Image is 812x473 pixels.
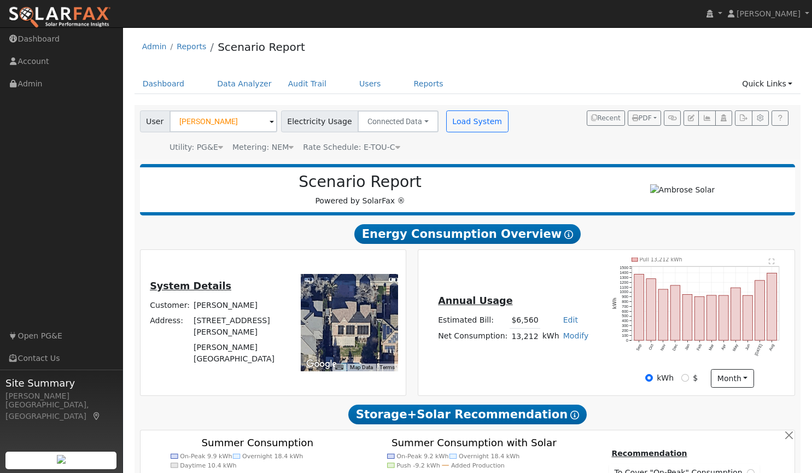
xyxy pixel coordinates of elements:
[540,329,561,344] td: kWh
[335,364,343,371] button: Keyboard shortcuts
[620,276,628,280] text: 1300
[735,110,752,126] button: Export Interval Data
[438,295,512,306] u: Annual Usage
[658,289,668,340] rect: onclick=""
[201,437,313,448] text: Summer Consumption
[772,110,788,126] a: Help Link
[281,110,358,132] span: Electricity Usage
[737,9,801,18] span: [PERSON_NAME]
[620,285,628,290] text: 1100
[242,453,303,460] text: Overnight 18.4 kWh
[148,297,192,313] td: Customer:
[406,74,452,94] a: Reports
[148,313,192,340] td: Address:
[622,319,628,323] text: 400
[232,142,294,153] div: Metering: NEM
[622,310,628,314] text: 600
[622,305,628,309] text: 700
[170,142,223,153] div: Utility: PG&E
[620,271,628,275] text: 1400
[620,266,628,270] text: 1500
[626,338,628,343] text: 0
[192,297,289,313] td: [PERSON_NAME]
[622,324,628,328] text: 300
[150,281,231,291] u: System Details
[145,173,575,207] div: Powered by SolarFax ®
[192,340,289,367] td: [PERSON_NAME][GEOGRAPHIC_DATA]
[768,343,775,352] text: Aug
[657,372,674,384] label: kWh
[192,313,289,340] td: [STREET_ADDRESS][PERSON_NAME]
[684,110,699,126] button: Edit User
[142,42,167,51] a: Admin
[659,343,667,352] text: Nov
[671,343,679,352] text: Dec
[620,290,628,294] text: 1000
[446,110,509,132] button: Load System
[280,74,335,94] a: Audit Trail
[639,256,682,262] text: Pull 13,212 kWh
[209,74,280,94] a: Data Analyzer
[350,364,373,371] button: Map Data
[635,343,642,352] text: Sep
[682,295,692,341] rect: onclick=""
[622,314,628,319] text: 500
[698,110,715,126] button: Multi-Series Graph
[303,357,340,371] a: Open this area in Google Maps (opens a new window)
[694,297,704,341] rect: onclick=""
[218,40,305,54] a: Scenario Report
[755,281,765,341] rect: onclick=""
[620,281,628,285] text: 1200
[731,288,741,340] rect: onclick=""
[684,343,691,351] text: Jan
[611,449,687,458] u: Recommendation
[645,374,653,382] input: kWh
[612,297,617,309] text: kWh
[5,399,117,422] div: [GEOGRAPHIC_DATA], [GEOGRAPHIC_DATA]
[5,390,117,402] div: [PERSON_NAME]
[670,285,680,341] rect: onclick=""
[634,275,644,341] rect: onclick=""
[693,372,698,384] label: $
[732,343,739,352] text: May
[769,258,774,265] text: 
[754,343,763,357] text: [DATE]
[706,295,716,340] rect: onclick=""
[664,110,681,126] button: Generate Report Link
[563,316,578,324] a: Edit
[622,295,628,299] text: 900
[92,412,102,421] a: Map
[650,184,715,196] img: Ambrose Solar
[745,343,751,351] text: Jun
[622,329,628,333] text: 200
[715,110,732,126] button: Login As
[180,462,236,469] text: Daytime 10.4 kWh
[5,376,117,390] span: Site Summary
[57,455,66,464] img: retrieve
[303,357,340,371] img: Google
[177,42,206,51] a: Reports
[767,273,777,341] rect: onclick=""
[379,364,395,370] a: Terms (opens in new tab)
[743,295,753,340] rect: onclick=""
[436,329,510,344] td: Net Consumption:
[510,329,540,344] td: 13,212
[646,279,656,341] rect: onclick=""
[170,110,277,132] input: Select a User
[719,295,729,340] rect: onclick=""
[351,74,389,94] a: Users
[452,462,505,469] text: Added Production
[622,300,628,304] text: 800
[563,331,589,340] a: Modify
[348,405,587,424] span: Storage+Solar Recommendation
[397,453,449,460] text: On-Peak 9.2 kWh
[570,411,579,419] i: Show Help
[681,374,689,382] input: $
[303,143,400,151] span: Alias: HETOUC
[151,173,569,191] h2: Scenario Report
[696,343,703,352] text: Feb
[354,224,581,244] span: Energy Consumption Overview
[564,230,573,239] i: Show Help
[622,334,628,338] text: 100
[734,74,801,94] a: Quick Links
